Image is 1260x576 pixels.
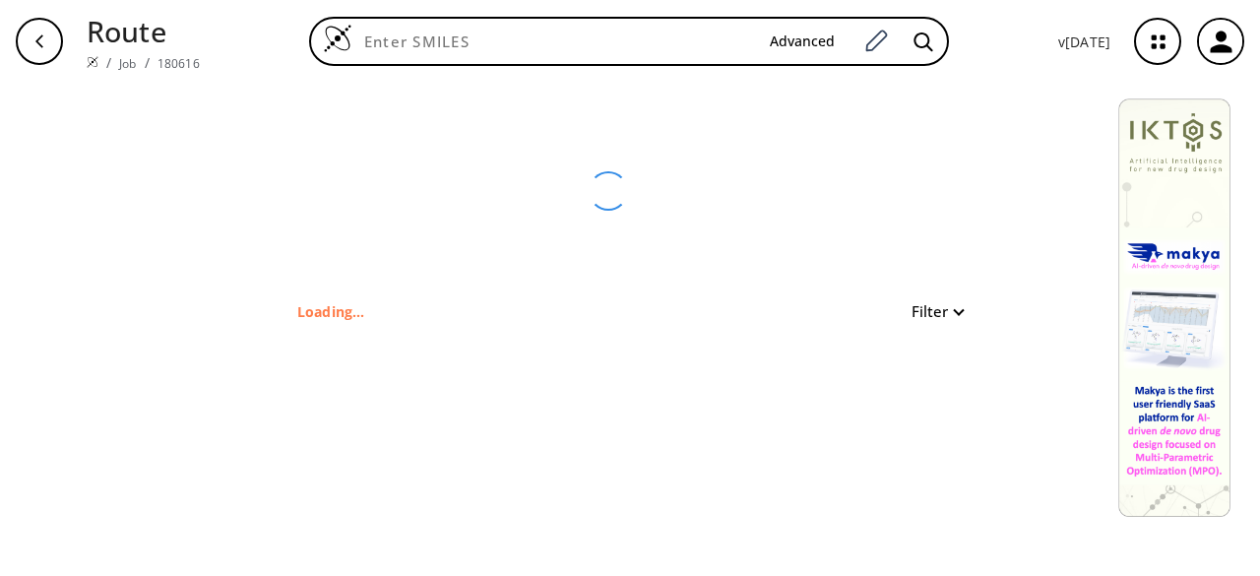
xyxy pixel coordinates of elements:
li: / [106,52,111,73]
button: Advanced [754,24,850,60]
img: Spaya logo [87,56,98,68]
li: / [145,52,150,73]
img: Logo Spaya [323,24,352,53]
p: Route [87,10,200,52]
button: Filter [900,304,963,319]
input: Enter SMILES [352,32,754,51]
img: Banner [1118,98,1230,517]
a: 180616 [157,55,200,72]
a: Job [119,55,136,72]
p: v [DATE] [1058,32,1110,52]
p: Loading... [297,301,365,322]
